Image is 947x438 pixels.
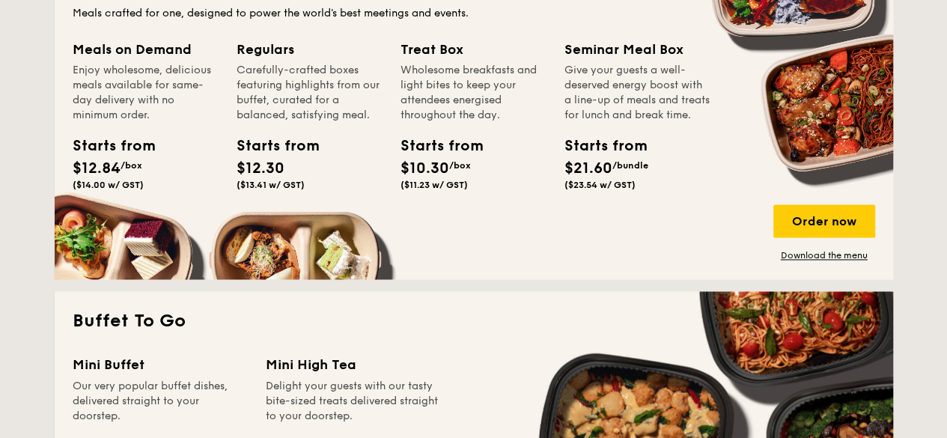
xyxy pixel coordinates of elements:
div: Starts from [564,135,632,157]
span: $12.84 [73,159,121,177]
div: Our very popular buffet dishes, delivered straight to your doorstep. [73,378,248,423]
span: $12.30 [237,159,284,177]
span: $10.30 [401,159,449,177]
div: Treat Box [401,39,546,60]
span: /box [121,160,142,171]
div: Give your guests a well-deserved energy boost with a line-up of meals and treats for lunch and br... [564,63,710,123]
div: Seminar Meal Box [564,39,710,60]
h2: Buffet To Go [73,309,875,333]
span: $21.60 [564,159,612,177]
span: ($14.00 w/ GST) [73,180,144,190]
div: Order now [773,204,875,237]
div: Wholesome breakfasts and light bites to keep your attendees energised throughout the day. [401,63,546,123]
span: ($13.41 w/ GST) [237,180,305,190]
div: Mini Buffet [73,354,248,375]
div: Starts from [401,135,468,157]
span: ($23.54 w/ GST) [564,180,636,190]
span: /box [449,160,471,171]
div: Mini High Tea [266,354,441,375]
div: Starts from [237,135,304,157]
div: Enjoy wholesome, delicious meals available for same-day delivery with no minimum order. [73,63,219,123]
span: /bundle [612,160,648,171]
div: Meals on Demand [73,39,219,60]
div: Carefully-crafted boxes featuring highlights from our buffet, curated for a balanced, satisfying ... [237,63,383,123]
div: Delight your guests with our tasty bite-sized treats delivered straight to your doorstep. [266,378,441,423]
div: Starts from [73,135,140,157]
span: ($11.23 w/ GST) [401,180,468,190]
div: Regulars [237,39,383,60]
div: Meals crafted for one, designed to power the world's best meetings and events. [73,6,875,21]
a: Download the menu [773,249,875,261]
